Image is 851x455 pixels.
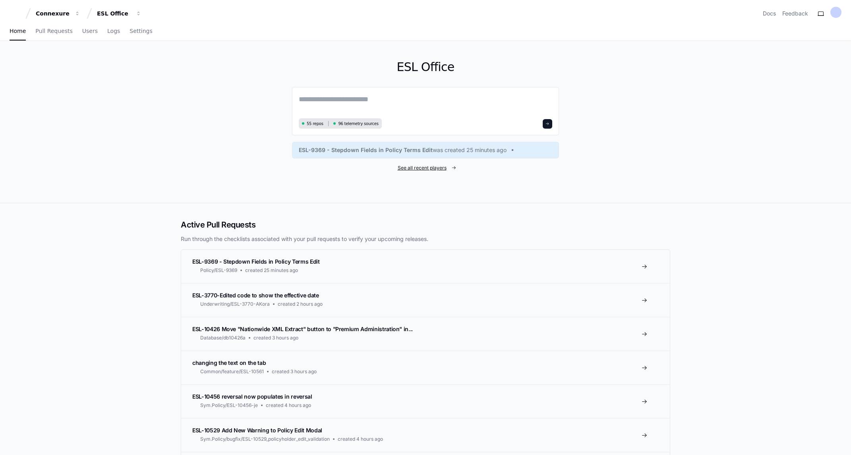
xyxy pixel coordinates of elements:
[192,258,320,265] span: ESL-9369 - Stepdown Fields in Policy Terms Edit
[200,301,270,307] span: Underwriting/ESL-3770-AKora
[10,29,26,33] span: Home
[181,351,670,384] a: changing the text on the tabCommon/feature/ESL-10561created 3 hours ago
[94,6,145,21] button: ESL Office
[200,368,264,375] span: Common/feature/ESL-10561
[763,10,776,17] a: Docs
[130,22,152,40] a: Settings
[181,235,670,243] p: Run through the checklists associated with your pull requests to verify your upcoming releases.
[181,219,670,230] h2: Active Pull Requests
[181,384,670,418] a: ESL-10456 reversal now populates in reversalSym.Policy/ESL-10456-jecreated 4 hours ago
[398,165,447,171] span: See all recent players
[245,267,298,274] span: created 25 minutes ago
[292,165,559,171] a: See all recent players
[307,121,323,127] span: 55 repos
[33,6,83,21] button: Connexure
[200,267,237,274] span: Policy/ESL-9369
[181,250,670,283] a: ESL-9369 - Stepdown Fields in Policy Terms EditPolicy/ESL-9369created 25 minutes ago
[272,368,317,375] span: created 3 hours ago
[338,121,378,127] span: 96 telemetry sources
[82,29,98,33] span: Users
[200,402,258,409] span: Sym.Policy/ESL-10456-je
[130,29,152,33] span: Settings
[292,60,559,74] h1: ESL Office
[200,335,246,341] span: Database/db10426a
[299,146,433,154] span: ESL-9369 - Stepdown Fields in Policy Terms Edit
[299,146,552,154] a: ESL-9369 - Stepdown Fields in Policy Terms Editwas created 25 minutes ago
[97,10,131,17] div: ESL Office
[433,146,507,154] span: was created 25 minutes ago
[82,22,98,40] a: Users
[192,427,322,434] span: ESL-10529 Add New Warning to Policy Edit Modal
[192,326,413,332] span: ESL-10426 Move "Nationwide XML Extract" button to "Premium Administration" in...
[181,418,670,452] a: ESL-10529 Add New Warning to Policy Edit ModalSym.Policy/bugfix/ESL-10529_policyholder_edit_valid...
[35,29,72,33] span: Pull Requests
[107,22,120,40] a: Logs
[782,10,808,17] button: Feedback
[266,402,311,409] span: created 4 hours ago
[181,317,670,351] a: ESL-10426 Move "Nationwide XML Extract" button to "Premium Administration" in...Database/db10426a...
[192,393,312,400] span: ESL-10456 reversal now populates in reversal
[192,292,319,299] span: ESL-3770-Edited code to show the effective date
[10,22,26,40] a: Home
[338,436,383,442] span: created 4 hours ago
[35,22,72,40] a: Pull Requests
[253,335,298,341] span: created 3 hours ago
[192,359,266,366] span: changing the text on the tab
[36,10,70,17] div: Connexure
[200,436,330,442] span: Sym.Policy/bugfix/ESL-10529_policyholder_edit_validation
[181,283,670,317] a: ESL-3770-Edited code to show the effective dateUnderwriting/ESL-3770-AKoracreated 2 hours ago
[278,301,323,307] span: created 2 hours ago
[107,29,120,33] span: Logs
